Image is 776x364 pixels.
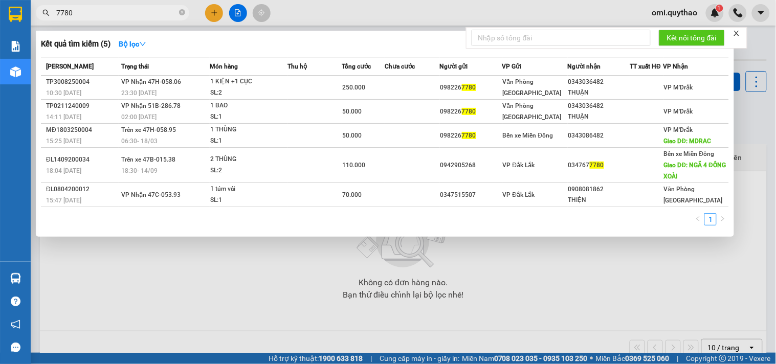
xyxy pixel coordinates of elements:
[704,213,717,225] li: 1
[210,184,287,195] div: 1 túm vải
[46,184,118,195] div: ĐL0804200012
[695,216,701,222] span: left
[41,39,110,50] h3: Kết quả tìm kiếm ( 5 )
[568,184,630,195] div: 0908081862
[705,214,716,225] a: 1
[663,63,689,70] span: VP Nhận
[692,213,704,225] li: Previous Page
[119,40,146,48] strong: Bộ lọc
[46,77,118,87] div: TP3008250004
[664,150,715,157] span: Bến xe Miền Đông
[343,132,362,139] span: 50.000
[46,89,81,97] span: 10:30 [DATE]
[179,8,185,18] span: close-circle
[210,111,287,123] div: SL: 1
[46,63,94,70] span: [PERSON_NAME]
[210,195,287,206] div: SL: 1
[9,7,22,22] img: logo-vxr
[46,154,118,165] div: ĐL1409200034
[110,36,154,52] button: Bộ lọcdown
[462,132,476,139] span: 7780
[210,76,287,87] div: 1 KIỆN +1 CỤC
[121,102,181,109] span: VP Nhận 51B-286.78
[46,167,81,174] span: 18:04 [DATE]
[664,162,726,180] span: Giao DĐ: NGÃ 4 ĐỒNG XOÀI
[342,63,371,70] span: Tổng cước
[664,84,693,91] span: VP M'Drắk
[210,87,287,99] div: SL: 2
[46,125,118,135] div: MĐ1803250004
[10,66,21,77] img: warehouse-icon
[664,108,693,115] span: VP M'Drắk
[664,126,693,133] span: VP M'Drắk
[440,130,502,141] div: 098226
[46,113,81,121] span: 14:11 [DATE]
[667,32,717,43] span: Kết nối tổng đài
[503,162,535,169] span: VP Đắk Lắk
[343,191,362,198] span: 70.000
[121,126,176,133] span: Trên xe 47H-058.95
[121,113,157,121] span: 02:00 [DATE]
[139,40,146,48] span: down
[287,63,307,70] span: Thu hộ
[179,9,185,15] span: close-circle
[121,167,158,174] span: 18:30 - 14/09
[440,106,502,117] div: 098226
[46,138,81,145] span: 15:25 [DATE]
[630,63,661,70] span: TT xuất HĐ
[503,78,562,97] span: Văn Phòng [GEOGRAPHIC_DATA]
[568,111,630,122] div: THUẬN
[10,273,21,284] img: warehouse-icon
[590,162,604,169] span: 7780
[121,138,158,145] span: 06:30 - 18/03
[664,138,712,145] span: Giao DĐ: MDRAC
[568,101,630,111] div: 0343036482
[11,297,20,306] span: question-circle
[503,132,553,139] span: Bến xe Miền Đông
[664,186,723,204] span: Văn Phòng [GEOGRAPHIC_DATA]
[659,30,725,46] button: Kết nối tổng đài
[503,102,562,121] span: Văn Phòng [GEOGRAPHIC_DATA]
[733,30,740,37] span: close
[11,320,20,329] span: notification
[440,190,502,200] div: 0347515507
[121,191,181,198] span: VP Nhận 47C-053.93
[503,191,535,198] span: VP Đắk Lắk
[121,63,149,70] span: Trạng thái
[210,154,287,165] div: 2 THÙNG
[46,101,118,111] div: TP0211240009
[568,195,630,206] div: THIỆN
[121,78,181,85] span: VP Nhận 47H-058.06
[210,100,287,111] div: 1 BAO
[210,63,238,70] span: Món hàng
[462,108,476,115] span: 7780
[210,165,287,176] div: SL: 2
[440,160,502,171] div: 0942905268
[343,162,366,169] span: 110.000
[210,124,287,135] div: 1 THÙNG
[717,213,729,225] li: Next Page
[720,216,726,222] span: right
[440,63,468,70] span: Người gửi
[462,84,476,91] span: 7780
[568,77,630,87] div: 0343036482
[10,41,21,52] img: solution-icon
[42,9,50,16] span: search
[568,87,630,98] div: THUẬN
[343,84,366,91] span: 250.000
[692,213,704,225] button: left
[343,108,362,115] span: 50.000
[568,130,630,141] div: 0343086482
[472,30,651,46] input: Nhập số tổng đài
[440,82,502,93] div: 098226
[502,63,522,70] span: VP Gửi
[46,197,81,204] span: 15:47 [DATE]
[121,89,157,97] span: 23:30 [DATE]
[717,213,729,225] button: right
[121,156,175,163] span: Trên xe 47B-015.38
[56,7,177,18] input: Tìm tên, số ĐT hoặc mã đơn
[210,135,287,147] div: SL: 1
[568,160,630,171] div: 034767
[568,63,601,70] span: Người nhận
[385,63,415,70] span: Chưa cước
